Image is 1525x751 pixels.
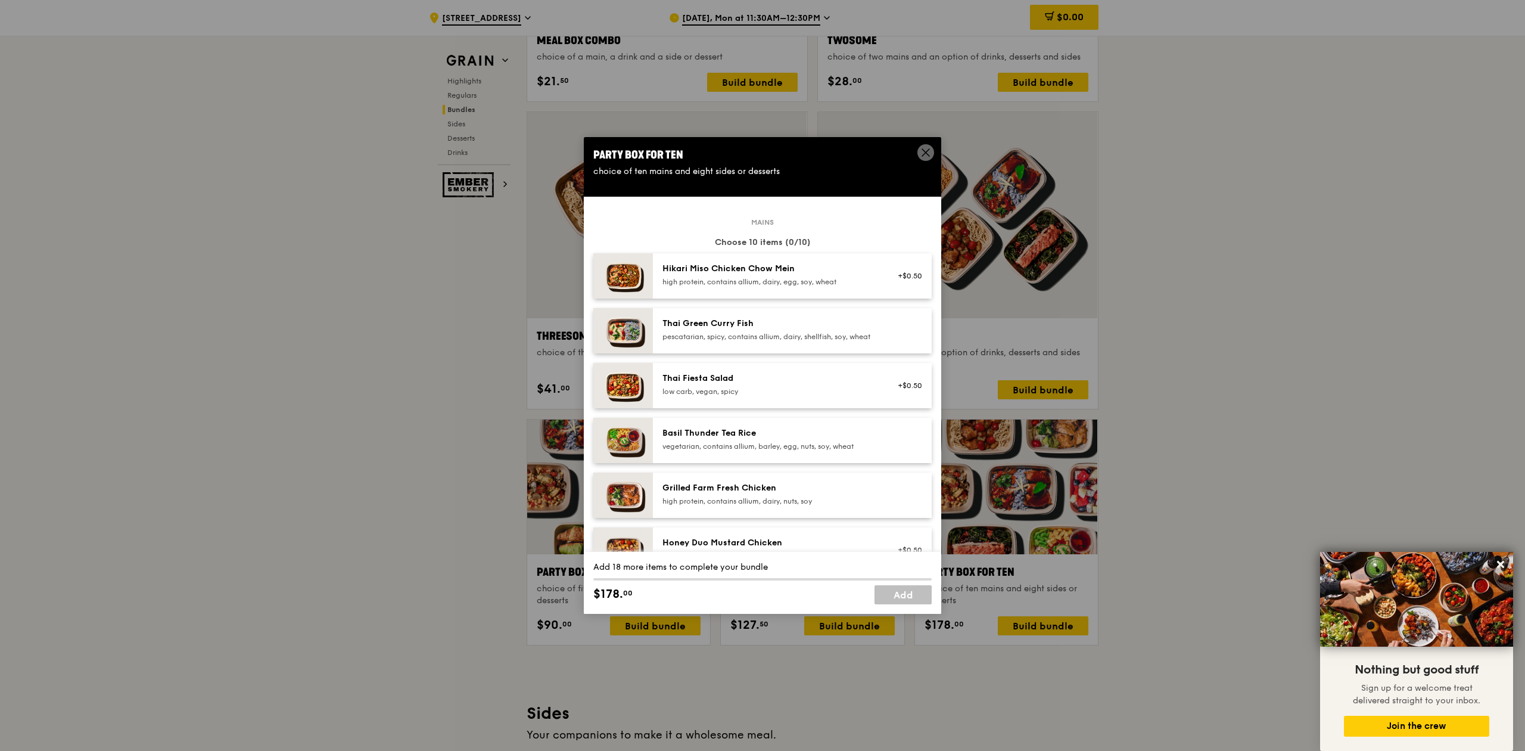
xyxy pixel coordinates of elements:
[662,537,876,549] div: Honey Duo Mustard Chicken
[746,218,779,227] span: Mains
[593,561,932,573] div: Add 18 more items to complete your bundle
[593,473,653,518] img: daily_normal_HORZ-Grilled-Farm-Fresh-Chicken.jpg
[662,496,876,506] div: high protein, contains allium, dairy, nuts, soy
[1320,552,1513,647] img: DSC07876-Edit02-Large.jpeg
[662,332,876,342] div: pescatarian, spicy, contains allium, dairy, shellfish, soy, wheat
[593,237,932,249] div: Choose 10 items (0/10)
[662,551,876,561] div: high protein, contains allium, soy, wheat
[662,482,876,494] div: Grilled Farm Fresh Chicken
[891,381,922,390] div: +$0.50
[891,545,922,555] div: +$0.50
[874,585,932,604] a: Add
[662,263,876,275] div: Hikari Miso Chicken Chow Mein
[662,318,876,330] div: Thai Green Curry Fish
[662,427,876,439] div: Basil Thunder Tea Rice
[593,363,653,408] img: daily_normal_Thai_Fiesta_Salad__Horizontal_.jpg
[593,527,653,573] img: daily_normal_Honey_Duo_Mustard_Chicken__Horizontal_.jpg
[1355,663,1479,677] span: Nothing but good stuff
[593,418,653,463] img: daily_normal_HORZ-Basil-Thunder-Tea-Rice.jpg
[891,271,922,281] div: +$0.50
[593,147,932,163] div: Party Box for Ten
[593,166,932,178] div: choice of ten mains and eight sides or desserts
[1344,716,1489,737] button: Join the crew
[662,373,876,384] div: Thai Fiesta Salad
[1491,555,1510,574] button: Close
[662,277,876,287] div: high protein, contains allium, dairy, egg, soy, wheat
[593,253,653,299] img: daily_normal_Hikari_Miso_Chicken_Chow_Mein__Horizontal_.jpg
[662,442,876,451] div: vegetarian, contains allium, barley, egg, nuts, soy, wheat
[662,387,876,396] div: low carb, vegan, spicy
[1353,683,1480,706] span: Sign up for a welcome treat delivered straight to your inbox.
[593,308,653,353] img: daily_normal_HORZ-Thai-Green-Curry-Fish.jpg
[623,588,633,598] span: 00
[593,585,623,603] span: $178.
